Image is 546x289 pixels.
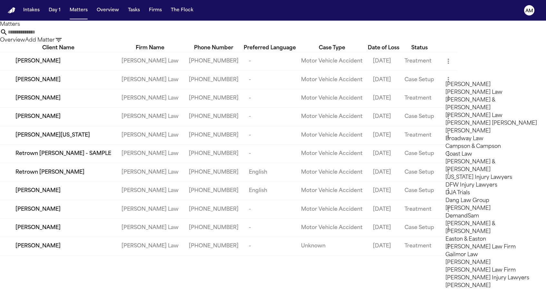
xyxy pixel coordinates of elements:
[368,89,399,107] td: [DATE]
[399,145,439,163] td: Case Setup
[15,187,61,195] span: [PERSON_NAME]
[296,71,368,89] td: Motor Vehicle Accident
[296,108,368,126] td: Motor Vehicle Accident
[445,96,537,112] li: [PERSON_NAME] & [PERSON_NAME]
[15,76,61,84] span: [PERSON_NAME]
[116,126,184,144] td: [PERSON_NAME] Law
[399,108,439,126] td: Case Setup
[296,237,368,255] td: Unknown
[296,200,368,218] td: Motor Vehicle Accident
[296,181,368,200] td: Motor Vehicle Accident
[184,163,244,181] td: [PHONE_NUMBER]
[244,71,296,89] td: -
[445,274,537,282] li: [PERSON_NAME] Injury Lawyers
[368,181,399,200] td: [DATE]
[184,126,244,144] td: [PHONE_NUMBER]
[244,108,296,126] td: -
[184,71,244,89] td: [PHONE_NUMBER]
[445,243,537,251] li: [PERSON_NAME] Law Firm
[399,218,439,237] td: Case Setup
[296,89,368,107] td: Motor Vehicle Accident
[296,145,368,163] td: Motor Vehicle Accident
[125,5,142,16] button: Tasks
[116,52,184,70] td: [PERSON_NAME] Law
[184,52,244,70] td: [PHONE_NUMBER]
[15,242,61,250] span: [PERSON_NAME]
[368,44,399,52] div: Date of Loss
[445,135,537,143] li: Broadway Law
[46,5,63,16] button: Day 1
[296,44,368,52] div: Case Type
[184,200,244,218] td: [PHONE_NUMBER]
[15,131,90,139] span: [PERSON_NAME][US_STATE]
[445,251,537,259] li: Gailmor Law
[445,127,537,135] li: [PERSON_NAME]
[244,200,296,218] td: -
[25,36,55,44] button: Add Matter
[146,5,164,16] button: Firms
[445,205,537,212] li: [PERSON_NAME]
[368,218,399,237] td: [DATE]
[368,200,399,218] td: [DATE]
[244,237,296,255] td: -
[116,71,184,89] td: [PERSON_NAME] Law
[15,224,61,232] span: [PERSON_NAME]
[296,126,368,144] td: Motor Vehicle Accident
[184,44,244,52] div: Phone Number
[244,181,296,200] td: English
[368,52,399,70] td: [DATE]
[116,200,184,218] td: [PERSON_NAME] Law
[445,197,537,205] li: Dang Law Group
[368,237,399,255] td: [DATE]
[184,237,244,255] td: [PHONE_NUMBER]
[8,7,15,14] img: Finch Logo
[21,5,42,16] button: Intakes
[184,181,244,200] td: [PHONE_NUMBER]
[445,236,537,243] li: Easton & Easton
[94,5,122,16] button: Overview
[8,7,15,14] a: Home
[244,126,296,144] td: -
[244,163,296,181] td: English
[15,113,61,120] span: [PERSON_NAME]
[445,220,537,236] li: [PERSON_NAME] & [PERSON_NAME]
[244,52,296,70] td: -
[399,237,439,255] td: Treatment
[116,108,184,126] td: [PERSON_NAME] Law
[368,163,399,181] td: [DATE]
[116,145,184,163] td: [PERSON_NAME] Law
[399,163,439,181] td: Case Setup
[368,108,399,126] td: [DATE]
[116,181,184,200] td: [PERSON_NAME] Law
[445,266,537,274] li: [PERSON_NAME] Law Firm
[116,237,184,255] td: [PERSON_NAME] Law
[116,163,184,181] td: [PERSON_NAME] Law
[244,89,296,107] td: -
[445,143,537,150] li: Campson & Campson
[244,44,296,52] div: Preferred Language
[399,52,439,70] td: Treatment
[67,5,90,16] button: Matters
[445,120,537,127] li: [PERSON_NAME] [PERSON_NAME]
[116,89,184,107] td: [PERSON_NAME] Law
[368,126,399,144] td: [DATE]
[399,200,439,218] td: Treatment
[399,89,439,107] td: Treatment
[184,145,244,163] td: [PHONE_NUMBER]
[244,218,296,237] td: -
[184,218,244,237] td: [PHONE_NUMBER]
[15,57,61,65] span: [PERSON_NAME]
[445,174,537,181] li: [US_STATE] Injury Lawyers
[15,169,84,176] span: Retrown [PERSON_NAME]
[15,150,111,158] span: Retrown [PERSON_NAME] - SAMPLE
[445,181,537,189] li: DFW Injury Lawyers
[399,126,439,144] td: Treatment
[445,189,537,197] li: DJA Trials
[368,71,399,89] td: [DATE]
[296,163,368,181] td: Motor Vehicle Accident
[168,5,196,16] button: The Flock
[445,158,537,174] li: [PERSON_NAME] & [PERSON_NAME]
[399,71,439,89] td: Case Setup
[15,206,61,213] span: [PERSON_NAME]
[445,259,537,266] li: [PERSON_NAME]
